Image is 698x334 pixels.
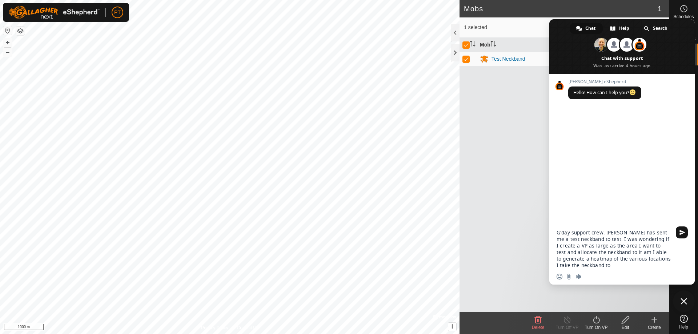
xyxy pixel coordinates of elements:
h2: Mobs [464,4,658,13]
div: Turn Off VP [553,324,582,331]
span: Schedules [673,15,694,19]
div: Create [640,324,669,331]
span: Search [653,23,667,34]
a: Privacy Policy [201,325,228,331]
span: PT [114,9,121,16]
span: Audio message [575,274,581,279]
div: Turn On VP [582,324,611,331]
span: Delete [532,325,545,330]
a: Help [669,312,698,332]
p-sorticon: Activate to sort [490,42,496,48]
span: Chat [585,23,595,34]
span: 1 [658,3,662,14]
button: Map Layers [16,27,25,35]
span: i [452,323,453,330]
img: Gallagher Logo [9,6,100,19]
div: Close chat [673,290,695,312]
div: Edit [611,324,640,331]
span: Insert an emoji [557,274,562,279]
span: [PERSON_NAME] eShepherd [568,79,641,84]
button: i [448,323,456,331]
span: Help [679,325,688,329]
button: Reset Map [3,26,12,35]
div: Chat [570,23,603,34]
span: Help [619,23,629,34]
a: Contact Us [237,325,258,331]
span: Send a file [566,274,572,279]
div: Search [637,23,675,34]
button: – [3,48,12,56]
div: Test Neckband [492,55,525,63]
th: Mob [477,38,557,52]
span: Hello! How can I help you? [573,89,636,96]
textarea: Compose your message... [557,229,671,269]
p-sorticon: Activate to sort [470,42,476,48]
span: Send [676,226,688,238]
div: Help [603,23,637,34]
span: 1 selected [464,24,563,31]
button: + [3,38,12,47]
